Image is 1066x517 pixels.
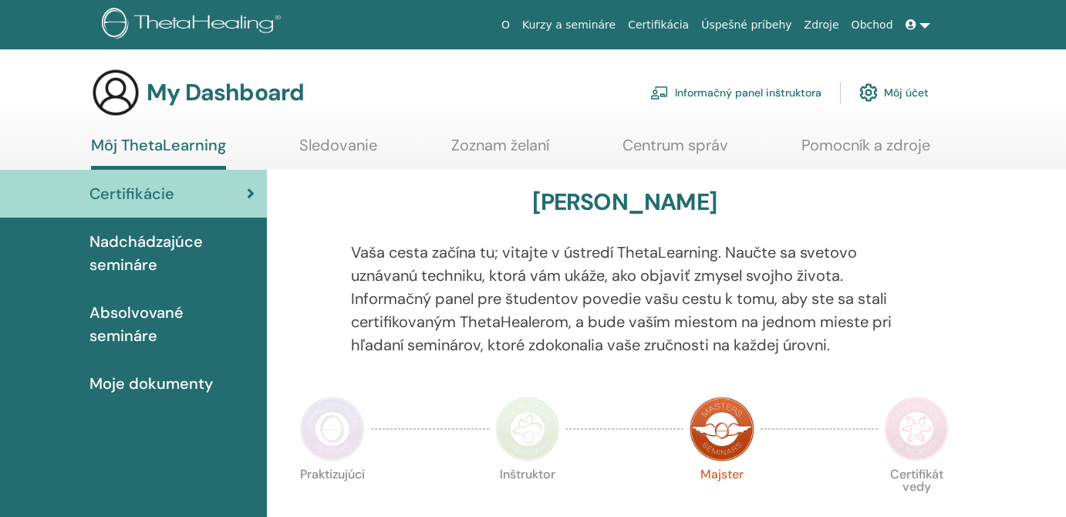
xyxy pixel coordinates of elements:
img: logo.png [102,8,286,42]
a: Kurzy a semináre [516,11,622,39]
a: O [495,11,516,39]
img: Certificate of Science [884,397,949,461]
p: Vaša cesta začína tu; vitajte v ústredí ThetaLearning. Naučte sa svetovo uznávanú techniku, ktorá... [351,241,898,356]
a: Zoznam želaní [451,136,549,166]
a: Môj ThetaLearning [91,136,226,170]
a: Obchod [845,11,899,39]
span: Absolvované semináre [89,301,255,347]
img: generic-user-icon.jpg [91,68,140,117]
span: Certifikácie [89,182,174,205]
a: Pomocník a zdroje [801,136,930,166]
a: Sledovanie [299,136,377,166]
h3: My Dashboard [147,79,304,106]
img: cog.svg [859,79,878,106]
a: Úspešné príbehy [695,11,798,39]
img: Instructor [495,397,560,461]
a: Centrum správ [622,136,728,166]
h3: [PERSON_NAME] [532,188,717,216]
a: Certifikácia [622,11,695,39]
span: Nadchádzajúce semináre [89,230,255,276]
img: Practitioner [300,397,365,461]
img: chalkboard-teacher.svg [650,86,669,100]
span: Moje dokumenty [89,372,213,395]
img: Master [690,397,754,461]
a: Zdroje [798,11,845,39]
a: Informačný panel inštruktora [650,76,821,110]
a: Môj účet [859,76,929,110]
